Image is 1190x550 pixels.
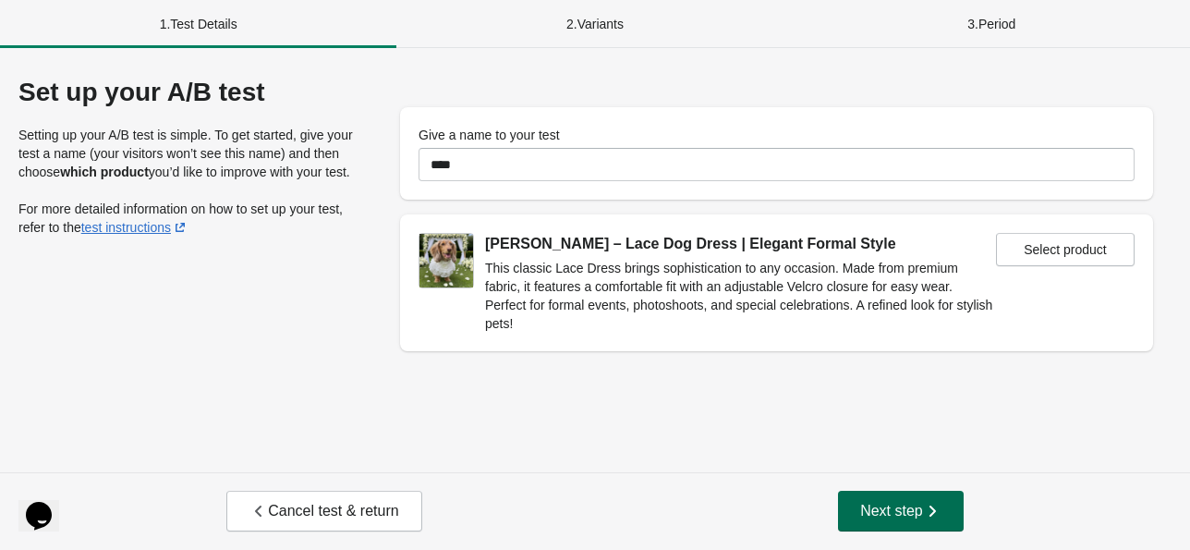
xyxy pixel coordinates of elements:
[485,233,996,255] div: [PERSON_NAME] – Lace Dog Dress | Elegant Formal Style
[996,233,1135,266] button: Select product
[18,476,78,532] iframe: chat widget
[81,220,189,235] a: test instructions
[419,126,560,144] label: Give a name to your test
[18,78,363,107] div: Set up your A/B test
[60,165,149,179] strong: which product
[249,502,398,520] span: Cancel test & return
[1024,242,1107,257] span: Select product
[226,491,421,532] button: Cancel test & return
[485,259,996,333] p: This classic Lace Dress brings sophistication to any occasion. Made from premium fabric, it featu...
[18,126,363,181] p: Setting up your A/B test is simple. To get started, give your test a name (your visitors won’t se...
[18,200,363,237] p: For more detailed information on how to set up your test, refer to the
[860,502,941,520] span: Next step
[838,491,964,532] button: Next step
